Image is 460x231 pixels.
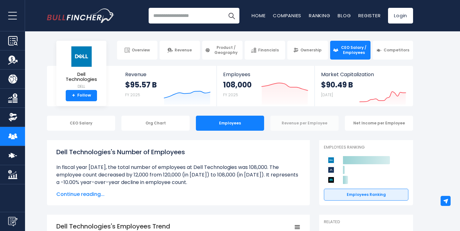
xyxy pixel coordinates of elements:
[252,12,265,19] a: Home
[330,41,371,60] a: CEO Salary / Employees
[125,71,211,77] span: Revenue
[327,166,335,174] img: Arista Networks competitors logo
[56,222,170,231] tspan: Dell Technologies's Employees Trend
[61,46,102,90] a: Dell Technologies DELL
[338,12,351,19] a: Blog
[47,116,115,131] div: CEO Salary
[340,45,368,55] span: CEO Salary / Employees
[160,41,200,60] a: Revenue
[345,116,413,131] div: Net Income per Employee
[321,71,406,77] span: Market Capitalization
[324,189,408,201] a: Employees Ranking
[223,92,238,97] small: FY 2025
[217,66,314,106] a: Employees 108,000 FY 2025
[66,90,97,101] a: +Follow
[358,12,381,19] a: Register
[56,147,300,157] h1: Dell Technologies's Number of Employees
[119,66,217,106] a: Revenue $95.57 B FY 2025
[287,41,328,60] a: Ownership
[56,191,300,198] span: Continue reading...
[56,164,300,186] li: In fiscal year [DATE], the total number of employees at Dell Technologies was 108,000. The employ...
[61,72,101,82] span: Dell Technologies
[327,176,335,184] img: NetApp competitors logo
[212,45,240,55] span: Product / Geography
[196,116,264,131] div: Employees
[327,156,335,164] img: Dell Technologies competitors logo
[8,113,18,122] img: Ownership
[175,48,192,53] span: Revenue
[384,48,409,53] span: Competitors
[125,80,157,90] strong: $95.57 B
[47,8,114,23] a: Go to homepage
[258,48,279,53] span: Financials
[224,8,239,24] button: Search
[117,41,157,60] a: Overview
[121,116,190,131] div: Org Chart
[61,84,101,89] small: DELL
[47,8,115,23] img: Bullfincher logo
[273,12,301,19] a: Companies
[202,41,243,60] a: Product / Geography
[324,145,408,150] p: Employees Ranking
[309,12,330,19] a: Ranking
[132,48,150,53] span: Overview
[321,80,353,90] strong: $90.49 B
[373,41,413,60] a: Competitors
[270,116,339,131] div: Revenue per Employee
[321,92,333,97] small: [DATE]
[125,92,140,97] small: FY 2025
[72,93,75,98] strong: +
[300,48,322,53] span: Ownership
[388,8,413,24] a: Login
[223,71,308,77] span: Employees
[223,80,252,90] strong: 108,000
[245,41,285,60] a: Financials
[324,219,408,225] p: Related
[315,66,412,106] a: Market Capitalization $90.49 B [DATE]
